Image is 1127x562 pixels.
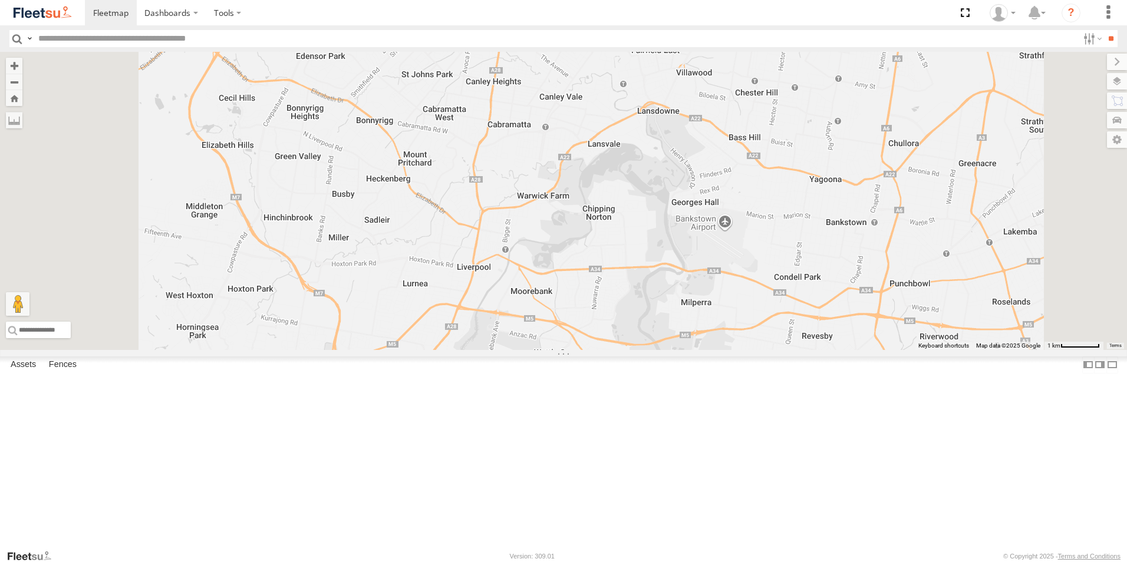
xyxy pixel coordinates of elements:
button: Zoom Home [6,90,22,106]
a: Terms and Conditions [1058,553,1121,560]
i: ? [1062,4,1080,22]
label: Dock Summary Table to the Right [1094,356,1106,373]
span: 1 km [1047,342,1060,349]
a: Terms (opens in new tab) [1109,343,1122,348]
label: Assets [5,356,42,373]
label: Measure [6,112,22,128]
button: Drag Pegman onto the map to open Street View [6,292,29,316]
label: Hide Summary Table [1106,356,1118,373]
button: Keyboard shortcuts [918,342,969,350]
div: Version: 309.01 [510,553,555,560]
span: Map data ©2025 Google [976,342,1040,349]
button: Map Scale: 1 km per 63 pixels [1044,342,1103,350]
button: Zoom in [6,58,22,74]
div: © Copyright 2025 - [1003,553,1121,560]
label: Search Query [25,30,34,47]
button: Zoom out [6,74,22,90]
label: Search Filter Options [1079,30,1104,47]
label: Map Settings [1107,131,1127,148]
img: fleetsu-logo-horizontal.svg [12,5,73,21]
div: Adrian Singleton [986,4,1020,22]
label: Fences [43,356,83,373]
a: Visit our Website [6,550,61,562]
label: Dock Summary Table to the Left [1082,356,1094,373]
